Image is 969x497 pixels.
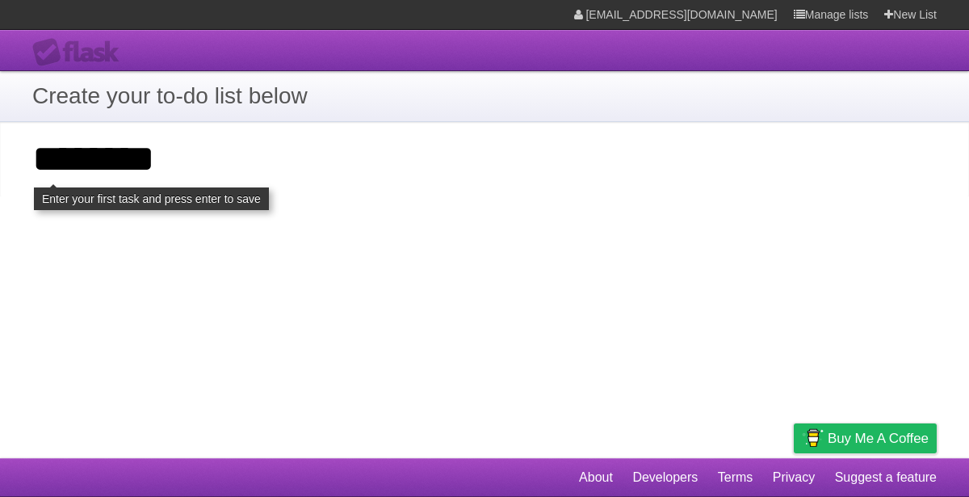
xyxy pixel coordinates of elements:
a: Suggest a feature [835,462,937,493]
div: Flask [32,38,129,67]
a: About [579,462,613,493]
a: Privacy [773,462,815,493]
h1: Create your to-do list below [32,79,937,113]
span: Buy me a coffee [828,424,929,453]
a: Developers [632,462,698,493]
a: Terms [718,462,753,493]
a: Buy me a coffee [794,423,937,453]
img: Buy me a coffee [802,424,824,452]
